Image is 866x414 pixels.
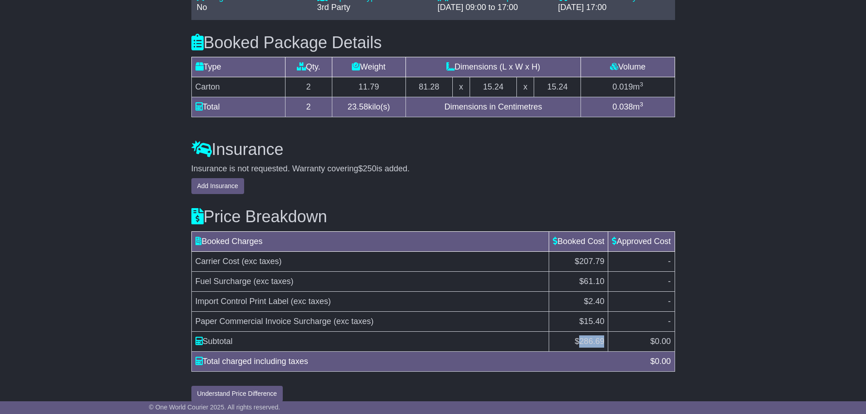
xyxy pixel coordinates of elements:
[195,297,289,306] span: Import Control Print Label
[317,3,350,12] span: 3rd Party
[405,57,581,77] td: Dimensions (L x W x H)
[646,355,675,368] div: $
[612,102,633,111] span: 0.038
[517,77,534,97] td: x
[191,140,675,159] h3: Insurance
[332,57,405,77] td: Weight
[334,317,374,326] span: (exc taxes)
[332,97,405,117] td: kilo(s)
[191,208,675,226] h3: Price Breakdown
[668,257,671,266] span: -
[195,317,331,326] span: Paper Commercial Invoice Surcharge
[470,77,516,97] td: 15.24
[191,164,675,174] div: Insurance is not requested. Warranty covering is added.
[534,77,581,97] td: 15.24
[581,97,675,117] td: m
[584,297,604,306] span: $2.40
[254,277,294,286] span: (exc taxes)
[558,3,670,13] div: [DATE] 17:00
[285,57,332,77] td: Qty.
[668,297,671,306] span: -
[579,277,604,286] span: $61.10
[285,97,332,117] td: 2
[332,77,405,97] td: 11.79
[640,81,643,88] sup: 3
[579,317,604,326] span: $15.40
[191,77,285,97] td: Carton
[581,77,675,97] td: m
[579,337,604,346] span: 286.69
[291,297,331,306] span: (exc taxes)
[608,231,675,251] td: Approved Cost
[549,231,608,251] td: Booked Cost
[668,277,671,286] span: -
[191,97,285,117] td: Total
[191,57,285,77] td: Type
[438,3,549,13] div: [DATE] 09:00 to 17:00
[549,331,608,351] td: $
[195,277,251,286] span: Fuel Surcharge
[668,317,671,326] span: -
[242,257,282,266] span: (exc taxes)
[191,178,244,194] button: Add Insurance
[285,77,332,97] td: 2
[195,257,240,266] span: Carrier Cost
[405,97,581,117] td: Dimensions in Centimetres
[640,101,643,108] sup: 3
[612,82,633,91] span: 0.019
[191,331,549,351] td: Subtotal
[191,355,646,368] div: Total charged including taxes
[655,337,671,346] span: 0.00
[197,3,207,12] span: No
[581,57,675,77] td: Volume
[452,77,470,97] td: x
[191,34,675,52] h3: Booked Package Details
[191,386,283,402] button: Understand Price Difference
[191,231,549,251] td: Booked Charges
[405,77,452,97] td: 81.28
[608,331,675,351] td: $
[575,257,604,266] span: $207.79
[655,357,671,366] span: 0.00
[149,404,280,411] span: © One World Courier 2025. All rights reserved.
[348,102,368,111] span: 23.58
[358,164,376,173] span: $250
